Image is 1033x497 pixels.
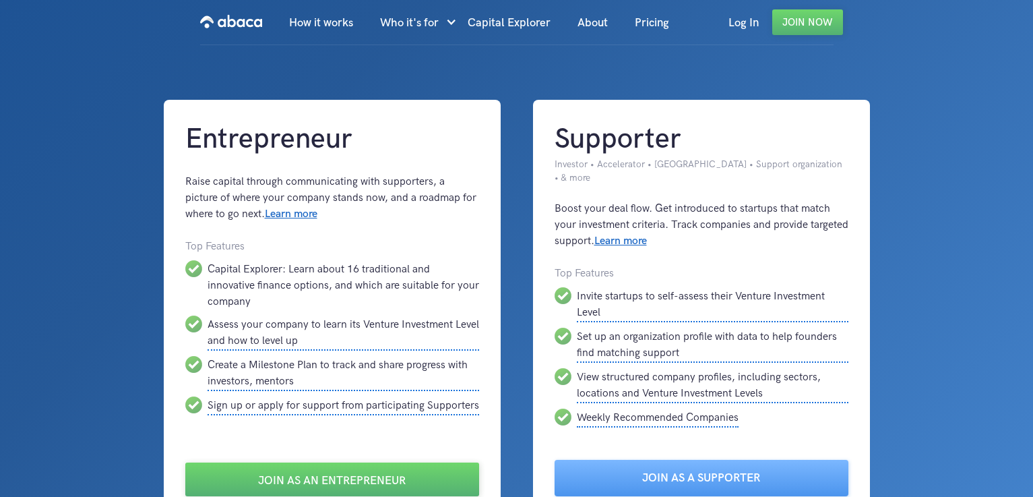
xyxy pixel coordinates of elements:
[555,460,848,496] a: Join as a Supporter
[577,328,848,363] div: Set up an organization profile with data to help founders find matching support
[208,356,479,391] div: Create a Milestone Plan to track and share progress with investors, mentors
[555,121,848,158] h1: Supporter
[185,174,479,223] div: Raise capital through communicating with supporters, a picture of where your company stands now, ...
[208,397,479,415] div: Sign up or apply for support from participating Supporters
[555,266,848,282] div: Top Features
[185,121,479,158] h1: Entrepreneur
[555,201,848,250] div: Boost your deal flow. Get introduced to startups that match your investment criteria. Track compa...
[594,235,647,247] a: Learn more
[577,287,848,322] div: Invite startups to self-assess their Venture Investment Level
[200,11,262,32] img: Abaca logo
[208,316,479,351] div: Assess your company to learn its Venture Investment Level and how to level up
[772,9,843,35] a: Join Now
[185,239,479,255] div: Top Features
[265,208,317,221] a: Learn more
[208,260,479,310] div: Capital Explorer: Learn about 16 traditional and innovative finance options, and which are suitab...
[577,368,848,403] div: View structured company profiles, including sectors, locations and Venture Investment Levels
[577,409,739,428] div: Weekly Recommended Companies
[555,158,848,185] div: Investor • Accelerator • [GEOGRAPHIC_DATA] • Support organization • & more
[185,463,479,496] a: Join as an Entrepreneur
